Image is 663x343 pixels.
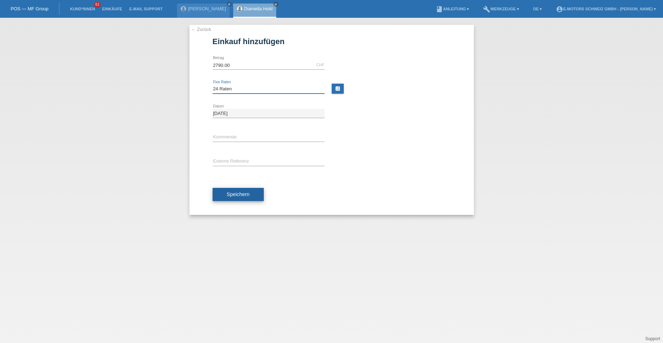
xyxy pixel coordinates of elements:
[66,7,98,11] a: Kund*innen
[227,191,250,197] span: Speichern
[228,2,231,6] i: close
[11,6,48,11] a: POS — MF Group
[530,7,545,11] a: DE ▾
[332,84,344,94] a: calculate
[274,2,278,6] i: close
[432,7,472,11] a: bookAnleitung ▾
[483,6,490,13] i: build
[191,27,211,32] a: ← Zurück
[213,188,264,201] button: Speichern
[645,336,660,341] a: Support
[227,2,232,7] a: close
[126,7,166,11] a: E-Mail Support
[94,2,101,8] span: 61
[98,7,125,11] a: Einkäufe
[552,7,659,11] a: account_circleE-Motors Schweiz GmbH - [PERSON_NAME] ▾
[480,7,523,11] a: buildWerkzeuge ▾
[556,6,563,13] i: account_circle
[436,6,443,13] i: book
[273,2,278,7] a: close
[213,37,451,46] h1: Einkauf hinzufügen
[188,6,226,11] a: [PERSON_NAME]
[316,63,325,67] div: CHF
[335,86,341,91] i: calculate
[244,6,273,11] a: Dianiella Hold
